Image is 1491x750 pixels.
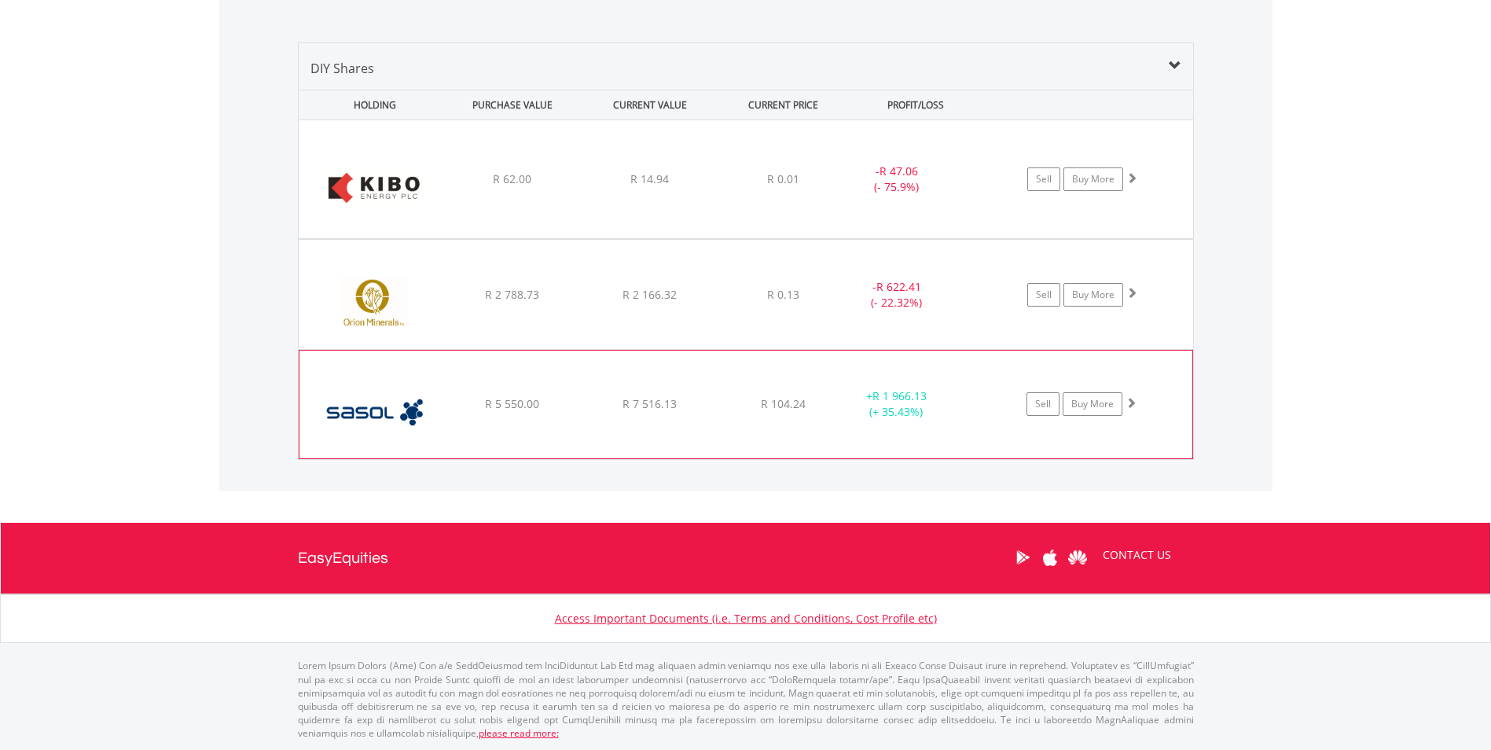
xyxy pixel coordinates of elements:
[1063,283,1123,307] a: Buy More
[837,388,955,420] div: + (+ 35.43%)
[446,90,580,119] div: PURCHASE VALUE
[298,659,1194,740] p: Lorem Ipsum Dolors (Ame) Con a/e SeddOeiusmod tem InciDiduntut Lab Etd mag aliquaen admin veniamq...
[479,726,559,740] a: please read more:
[838,279,957,311] div: - (- 22.32%)
[555,611,937,626] a: Access Important Documents (i.e. Terms and Conditions, Cost Profile etc)
[307,259,442,344] img: EQU.ZA.ORN.png
[1027,167,1060,191] a: Sell
[880,164,918,178] span: R 47.06
[298,523,388,594] a: EasyEquities
[299,90,443,119] div: HOLDING
[1026,392,1059,416] a: Sell
[849,90,983,119] div: PROFIT/LOSS
[1063,167,1123,191] a: Buy More
[1009,533,1037,582] a: Google Play
[767,171,799,186] span: R 0.01
[872,388,927,403] span: R 1 966.13
[310,60,374,77] span: DIY Shares
[630,171,669,186] span: R 14.94
[485,287,539,302] span: R 2 788.73
[720,90,845,119] div: CURRENT PRICE
[1037,533,1064,582] a: Apple
[767,287,799,302] span: R 0.13
[1027,283,1060,307] a: Sell
[622,396,677,411] span: R 7 516.13
[876,279,921,294] span: R 622.41
[493,171,531,186] span: R 62.00
[1063,392,1122,416] a: Buy More
[307,370,443,455] img: EQU.ZA.SOL.png
[838,164,957,195] div: - (- 75.9%)
[1092,533,1182,577] a: CONTACT US
[622,287,677,302] span: R 2 166.32
[307,140,442,234] img: EQU.ZA.KBO.png
[485,396,539,411] span: R 5 550.00
[1064,533,1092,582] a: Huawei
[583,90,718,119] div: CURRENT VALUE
[761,396,806,411] span: R 104.24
